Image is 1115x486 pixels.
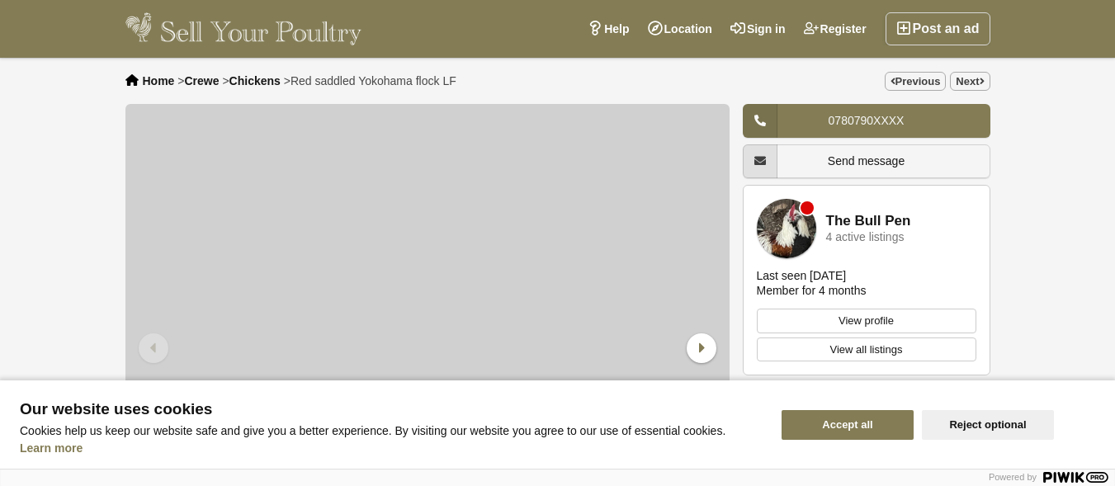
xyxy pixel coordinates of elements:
div: Member for 4 months [757,283,867,298]
a: Learn more [20,441,83,455]
a: Post an ad [886,12,990,45]
span: Send message [828,154,905,168]
a: Send message [743,144,990,178]
div: Previous slide [134,327,177,370]
span: Our website uses cookies [20,401,762,418]
a: Register [795,12,876,45]
div: Member is offline [801,201,814,215]
a: Location [639,12,721,45]
a: Chickens [229,74,281,87]
img: The Bull Pen [757,199,816,258]
a: The Bull Pen [826,214,911,229]
a: Help [579,12,638,45]
a: Home [143,74,175,87]
div: Last seen [DATE] [757,268,847,283]
a: Previous [885,72,947,91]
span: Powered by [989,472,1037,482]
span: 0780790XXXX [829,114,905,127]
a: Next [950,72,990,91]
li: > [284,74,456,87]
div: 4 active listings [826,231,905,243]
div: Next slide [678,327,721,370]
li: > [222,74,280,87]
button: Reject optional [922,410,1054,440]
button: Accept all [782,410,914,440]
p: Cookies help us keep our website safe and give you a better experience. By visiting our website y... [20,424,762,437]
a: View all listings [757,337,976,362]
a: View profile [757,309,976,333]
span: Red saddled Yokohama flock LF [291,74,456,87]
a: 0780790XXXX [743,104,990,138]
li: > [177,74,219,87]
a: Crewe [184,74,219,87]
img: Sell Your Poultry [125,12,362,45]
a: Sign in [721,12,795,45]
